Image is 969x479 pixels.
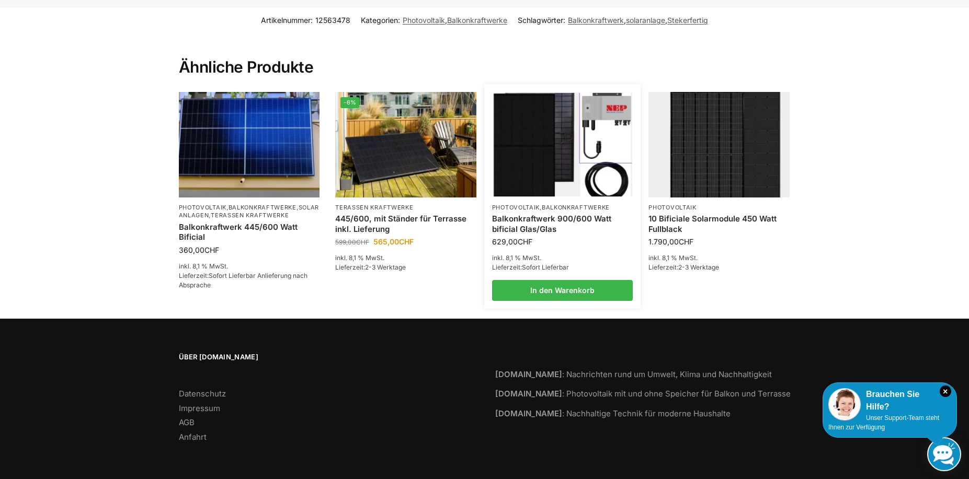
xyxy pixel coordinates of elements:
a: Anfahrt [179,432,207,442]
a: 445/600, mit Ständer für Terrasse inkl. Lieferung [335,214,476,234]
img: 10 Bificiale Solarmodule 450 Watt Fullblack [648,92,790,197]
a: Terassen Kraftwerke [211,212,289,219]
strong: [DOMAIN_NAME] [495,408,562,418]
strong: [DOMAIN_NAME] [495,369,562,379]
bdi: 1.790,00 [648,237,693,246]
a: Balkonkraftwerke [229,204,297,211]
span: Lieferzeit: [179,272,307,289]
div: Brauchen Sie Hilfe? [828,388,951,413]
span: Lieferzeit: [335,263,406,271]
i: Schließen [940,385,951,397]
a: -6%Solar Panel im edlen Schwarz mit Ständer [335,92,476,197]
a: Photovoltaik [179,204,226,211]
a: AGB [179,417,195,427]
a: In den Warenkorb legen: „Balkonkraftwerk 900/600 Watt bificial Glas/Glas“ [492,280,633,301]
a: [DOMAIN_NAME]: Nachrichten rund um Umwelt, Klima und Nachhaltigkeit [495,369,772,379]
span: Artikelnummer: [261,15,350,26]
span: Kategorien: , [361,15,507,26]
span: CHF [204,246,219,254]
img: Solaranlage für den kleinen Balkon [179,92,320,197]
p: inkl. 8,1 % MwSt. [335,253,476,263]
p: , [492,204,633,212]
a: Solaranlagen [179,204,320,219]
span: Sofort Lieferbar Anlieferung nach Absprache [179,272,307,289]
a: Stekerfertig [667,16,708,25]
a: Datenschutz [179,389,226,399]
bdi: 599,00 [335,238,369,246]
span: 2-3 Werktage [365,263,406,271]
p: inkl. 8,1 % MwSt. [648,253,790,263]
img: Customer service [828,388,861,420]
a: [DOMAIN_NAME]: Nachhaltige Technik für moderne Haushalte [495,408,731,418]
img: Solar Panel im edlen Schwarz mit Ständer [335,92,476,197]
span: Über [DOMAIN_NAME] [179,352,474,363]
a: Balkonkraftwerk [568,16,624,25]
span: CHF [356,238,369,246]
span: Schlagwörter: , , [518,15,708,26]
span: 2-3 Werktage [678,263,719,271]
span: CHF [518,237,532,246]
bdi: 629,00 [492,237,532,246]
a: Photovoltaik [648,204,696,211]
strong: [DOMAIN_NAME] [495,389,562,399]
a: Balkonkraftwerke [447,16,507,25]
span: 12563478 [315,16,350,25]
img: Bificiales Hochleistungsmodul [493,93,632,197]
p: inkl. 8,1 % MwSt. [179,262,320,271]
a: Balkonkraftwerk 900/600 Watt bificial Glas/Glas [492,214,633,234]
a: [DOMAIN_NAME]: Photovoltaik mit und ohne Speicher für Balkon und Terrasse [495,389,791,399]
span: Sofort Lieferbar [522,263,569,271]
a: Balkonkraftwerke [542,204,610,211]
a: solaranlage [626,16,665,25]
h2: Ähnliche Produkte [179,32,791,77]
p: , , , [179,204,320,220]
span: CHF [399,237,414,246]
a: Photovoltaik [403,16,445,25]
span: Lieferzeit: [492,263,569,271]
span: Lieferzeit: [648,263,719,271]
p: inkl. 8,1 % MwSt. [492,253,633,263]
a: Terassen Kraftwerke [335,204,413,211]
a: Balkonkraftwerk 445/600 Watt Bificial [179,222,320,242]
span: Unser Support-Team steht Ihnen zur Verfügung [828,414,939,431]
bdi: 360,00 [179,246,219,254]
bdi: 565,00 [373,237,414,246]
a: Photovoltaik [492,204,540,211]
span: CHF [679,237,693,246]
a: Impressum [179,403,220,413]
a: 10 Bificiale Solarmodule 450 Watt Fullblack [648,214,790,234]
